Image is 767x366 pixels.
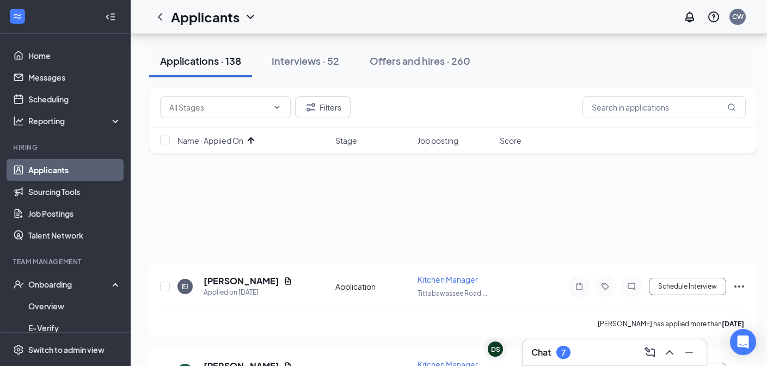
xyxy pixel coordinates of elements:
[732,12,744,21] div: CW
[418,289,487,297] span: Tittabawassee Road ...
[171,8,240,26] h1: Applicants
[573,282,586,291] svg: Note
[649,278,726,295] button: Schedule Interview
[304,101,317,114] svg: Filter
[335,281,411,292] div: Application
[730,329,756,355] div: Open Intercom Messenger
[154,10,167,23] svg: ChevronLeft
[13,143,119,152] div: Hiring
[13,344,24,355] svg: Settings
[182,282,188,291] div: EJ
[418,135,458,146] span: Job posting
[643,346,656,359] svg: ComposeMessage
[28,295,121,317] a: Overview
[13,257,119,266] div: Team Management
[244,134,257,147] svg: ArrowUp
[531,346,551,358] h3: Chat
[28,159,121,181] a: Applicants
[680,344,698,361] button: Minimize
[273,103,281,112] svg: ChevronDown
[28,203,121,224] a: Job Postings
[244,10,257,23] svg: ChevronDown
[707,10,720,23] svg: QuestionInfo
[599,282,612,291] svg: Tag
[733,280,746,293] svg: Ellipses
[727,103,736,112] svg: MagnifyingGlass
[500,135,521,146] span: Score
[683,346,696,359] svg: Minimize
[204,275,279,287] h5: [PERSON_NAME]
[28,344,105,355] div: Switch to admin view
[204,287,292,298] div: Applied on [DATE]
[28,224,121,246] a: Talent Network
[335,135,357,146] span: Stage
[663,346,676,359] svg: ChevronUp
[28,66,121,88] a: Messages
[418,274,478,284] span: Kitchen Manager
[295,96,351,118] button: Filter Filters
[598,319,746,328] p: [PERSON_NAME] has applied more than .
[105,11,116,22] svg: Collapse
[177,135,243,146] span: Name · Applied On
[722,320,744,328] b: [DATE]
[582,96,746,118] input: Search in applications
[169,101,268,113] input: All Stages
[272,54,339,68] div: Interviews · 52
[28,317,121,339] a: E-Verify
[625,282,638,291] svg: ChatInactive
[491,345,500,354] div: DS
[683,10,696,23] svg: Notifications
[28,279,112,290] div: Onboarding
[28,181,121,203] a: Sourcing Tools
[13,115,24,126] svg: Analysis
[641,344,659,361] button: ComposeMessage
[28,115,122,126] div: Reporting
[13,279,24,290] svg: UserCheck
[12,11,23,22] svg: WorkstreamLogo
[28,88,121,110] a: Scheduling
[28,45,121,66] a: Home
[661,344,678,361] button: ChevronUp
[561,348,566,357] div: 7
[160,54,241,68] div: Applications · 138
[284,277,292,285] svg: Document
[370,54,470,68] div: Offers and hires · 260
